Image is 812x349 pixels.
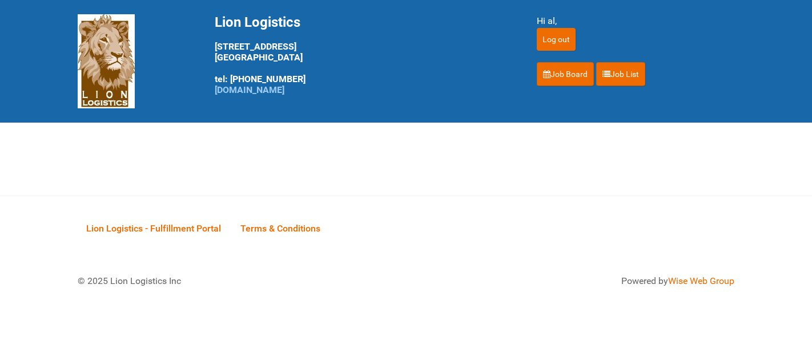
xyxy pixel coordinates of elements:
a: Job List [596,62,645,86]
div: Hi al, [537,14,734,28]
a: Job Board [537,62,594,86]
span: Lion Logistics - Fulfillment Portal [86,223,221,234]
a: Lion Logistics [78,55,135,66]
input: Log out [537,28,576,51]
span: Lion Logistics [215,14,300,30]
div: Powered by [420,274,734,288]
img: Lion Logistics [78,14,135,108]
div: [STREET_ADDRESS] [GEOGRAPHIC_DATA] tel: [PHONE_NUMBER] [215,14,508,95]
a: [DOMAIN_NAME] [215,84,284,95]
a: Terms & Conditions [232,210,329,246]
a: Lion Logistics - Fulfillment Portal [78,210,230,246]
a: Wise Web Group [668,275,734,286]
div: © 2025 Lion Logistics Inc [69,266,400,297]
span: Terms & Conditions [240,223,320,234]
